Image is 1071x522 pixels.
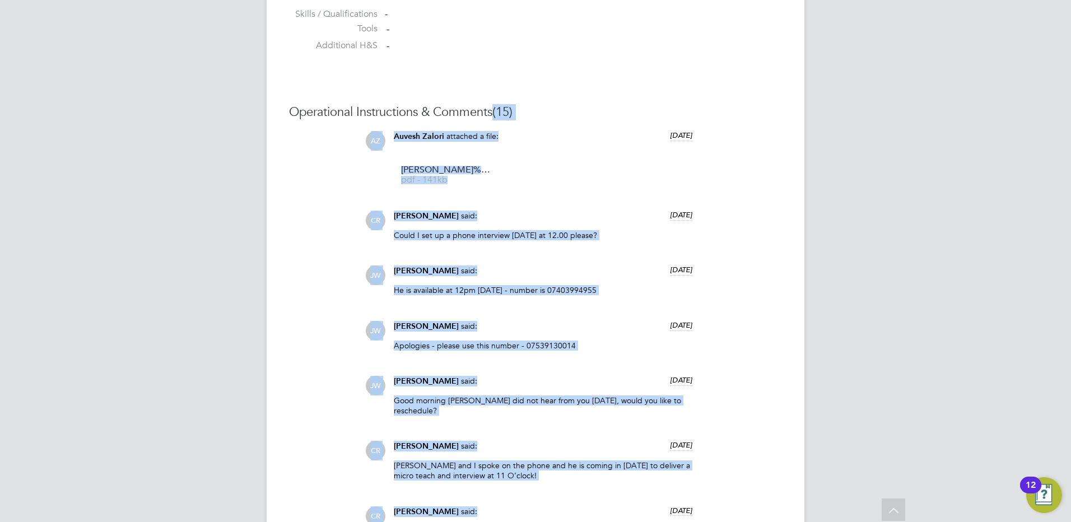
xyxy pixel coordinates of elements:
[446,131,499,141] span: attached a file:
[394,460,692,481] p: [PERSON_NAME] and I spoke on the phone and he is coming in [DATE] to deliver a micro teach and in...
[461,321,477,331] span: said:
[289,40,378,52] label: Additional H&S
[289,104,782,120] h3: Operational Instructions & Comments
[289,23,378,35] label: Tools
[670,440,692,450] span: [DATE]
[401,166,491,174] span: [PERSON_NAME]%20Ahmed%20-%20MH%20CV.cleaned
[394,230,692,240] p: Could I set up a phone interview [DATE] at 12.00 please?
[366,131,385,151] span: AZ
[385,8,782,20] div: -
[394,132,444,141] span: Auvesh Zalori
[670,130,692,140] span: [DATE]
[670,265,692,274] span: [DATE]
[461,441,477,451] span: said:
[366,321,385,341] span: JW
[401,166,491,184] a: [PERSON_NAME]%20Ahmed%20-%20MH%20CV.cleaned pdf - 141kb
[366,211,385,230] span: CR
[670,320,692,330] span: [DATE]
[394,321,459,331] span: [PERSON_NAME]
[394,395,692,416] p: Good morning [PERSON_NAME] did not hear from you [DATE], would you like to reschedule?
[394,507,459,516] span: [PERSON_NAME]
[366,441,385,460] span: CR
[289,8,378,20] label: Skills / Qualifications
[461,211,477,221] span: said:
[366,265,385,285] span: JW
[387,24,389,35] span: -
[461,376,477,386] span: said:
[394,211,459,221] span: [PERSON_NAME]
[394,441,459,451] span: [PERSON_NAME]
[394,285,692,295] p: He is available at 12pm [DATE] - number is 07403994955
[670,375,692,385] span: [DATE]
[401,176,491,184] span: pdf - 141kb
[1026,485,1036,500] div: 12
[387,40,389,52] span: -
[670,506,692,515] span: [DATE]
[394,376,459,386] span: [PERSON_NAME]
[1026,477,1062,513] button: Open Resource Center, 12 new notifications
[366,376,385,395] span: JW
[492,104,513,119] span: (15)
[670,210,692,220] span: [DATE]
[394,266,459,276] span: [PERSON_NAME]
[461,265,477,276] span: said:
[461,506,477,516] span: said:
[394,341,692,351] p: Apologies - please use this number - 07539130014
